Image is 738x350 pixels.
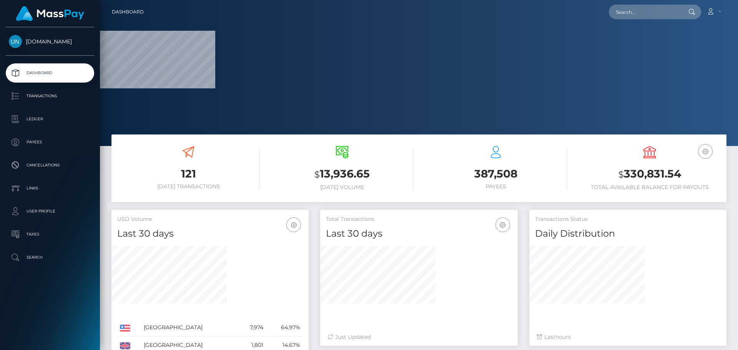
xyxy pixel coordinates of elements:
a: Ledger [6,109,94,129]
p: Transactions [9,90,91,102]
div: Last hours [537,333,719,341]
a: Links [6,179,94,198]
a: Transactions [6,86,94,106]
h3: 387,508 [425,166,567,181]
h6: Total Available Balance for Payouts [578,184,721,191]
td: 7,974 [238,319,266,337]
img: MassPay Logo [16,6,84,21]
div: Just Updated [328,333,510,341]
span: [DOMAIN_NAME] [6,38,94,45]
h6: Payees [425,183,567,190]
h5: Total Transactions [326,216,512,223]
p: Payees [9,136,91,148]
h5: Transactions Status [535,216,721,223]
img: GB.png [120,342,130,349]
a: Search [6,248,94,267]
a: Taxes [6,225,94,244]
small: $ [314,169,320,180]
p: Search [9,252,91,263]
input: Search... [609,5,681,19]
h6: [DATE] Transactions [117,183,259,190]
img: Unlockt.me [9,35,22,48]
img: US.png [120,325,130,332]
a: Dashboard [112,4,144,20]
p: Dashboard [9,67,91,79]
h3: 330,831.54 [578,166,721,182]
a: Payees [6,133,94,152]
h4: Daily Distribution [535,227,721,241]
h4: Last 30 days [326,227,512,241]
p: User Profile [9,206,91,217]
td: 64.97% [266,319,303,337]
h4: Last 30 days [117,227,303,241]
p: Links [9,182,91,194]
h3: 13,936.65 [271,166,413,182]
p: Ledger [9,113,91,125]
small: $ [618,169,624,180]
p: Taxes [9,229,91,240]
a: Dashboard [6,63,94,83]
h6: [DATE] Volume [271,184,413,191]
p: Cancellations [9,159,91,171]
h5: USD Volume [117,216,303,223]
h3: 121 [117,166,259,181]
a: Cancellations [6,156,94,175]
td: [GEOGRAPHIC_DATA] [141,319,238,337]
a: User Profile [6,202,94,221]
